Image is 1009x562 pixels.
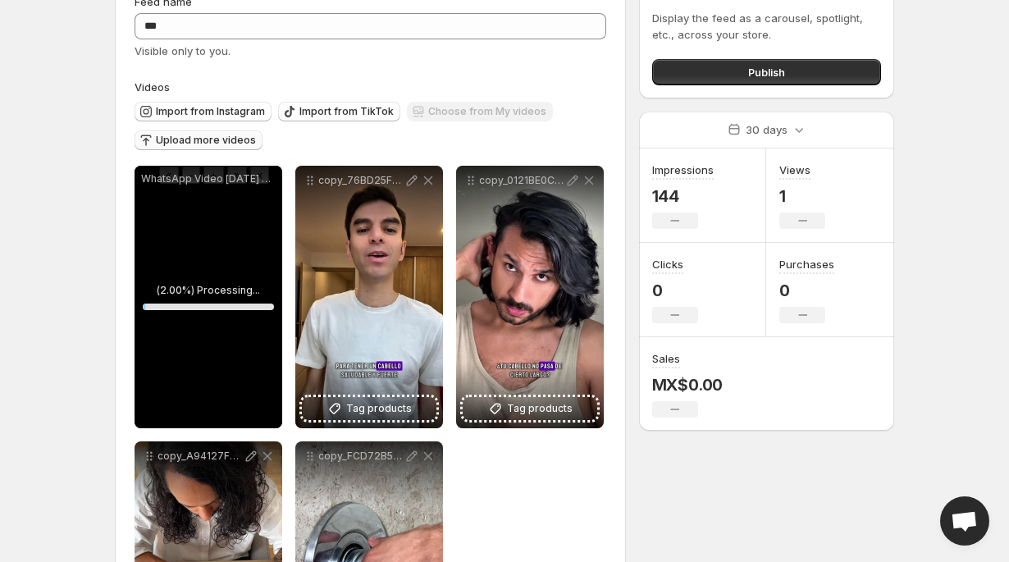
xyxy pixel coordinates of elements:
h3: Purchases [779,256,834,272]
p: copy_76BD25F0-050F-45A3-8E49-D53579768960 [318,174,404,187]
span: Upload more videos [156,134,256,147]
p: 1 [779,186,825,206]
p: 30 days [746,121,788,138]
span: Publish [748,64,785,80]
p: 0 [652,281,698,300]
p: copy_0121BE0C-4295-4CBC-93FA-6760C471507E [479,174,564,187]
button: Tag products [463,397,597,420]
button: Tag products [302,397,436,420]
span: Tag products [507,400,573,417]
h3: Impressions [652,162,714,178]
p: MX$0.00 [652,375,724,395]
button: Import from Instagram [135,102,272,121]
span: Import from Instagram [156,105,265,118]
p: copy_FCD72B5D-A2CA-4584-941F-F716D889DDDF [318,450,404,463]
span: Videos [135,80,170,94]
div: copy_0121BE0C-4295-4CBC-93FA-6760C471507ETag products [456,166,604,428]
h3: Clicks [652,256,683,272]
div: Open chat [940,496,989,546]
span: Tag products [346,400,412,417]
p: WhatsApp Video [DATE] at 113934 AM [141,172,276,185]
div: copy_76BD25F0-050F-45A3-8E49-D53579768960Tag products [295,166,443,428]
div: 1.00 « - + » x WhatsApp Video [DATE] at 113934 AM(2.00%) Processing...2% [135,166,282,428]
button: Import from TikTok [278,102,400,121]
button: Upload more videos [135,130,263,150]
p: Display the feed as a carousel, spotlight, etc., across your store. [652,10,881,43]
span: Import from TikTok [299,105,394,118]
span: Visible only to you. [135,44,231,57]
p: 144 [652,186,714,206]
button: Publish [652,59,881,85]
h3: Views [779,162,810,178]
p: copy_A94127FF-8A8C-4E75-9296-E0E2682C861F [158,450,243,463]
h3: Sales [652,350,680,367]
p: 0 [779,281,834,300]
